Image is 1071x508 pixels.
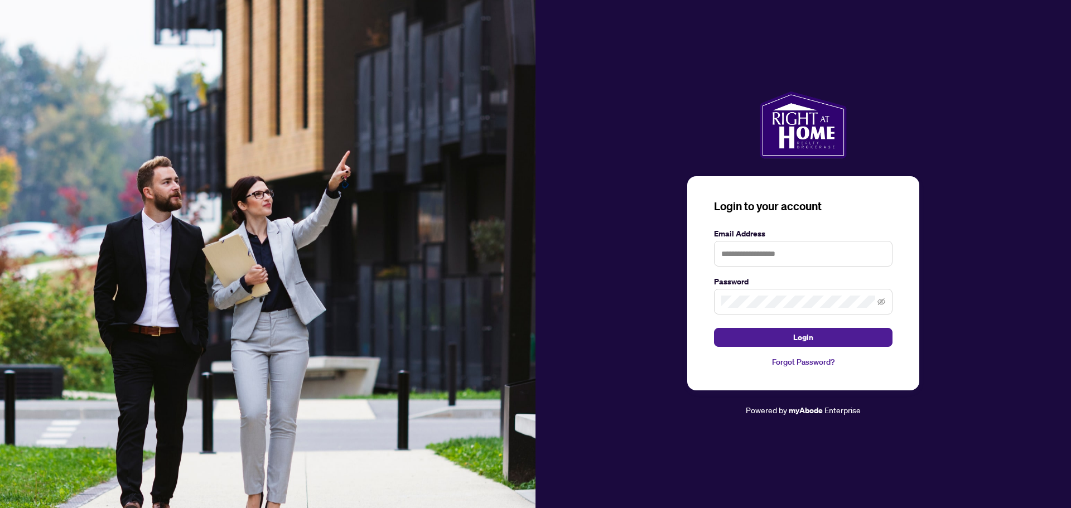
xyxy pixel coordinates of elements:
a: Forgot Password? [714,356,893,368]
span: Powered by [746,405,787,415]
span: Login [793,328,813,346]
a: myAbode [789,404,823,417]
span: eye-invisible [877,298,885,306]
span: Enterprise [824,405,861,415]
h3: Login to your account [714,199,893,214]
label: Email Address [714,228,893,240]
img: ma-logo [760,91,846,158]
button: Login [714,328,893,347]
label: Password [714,275,893,288]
